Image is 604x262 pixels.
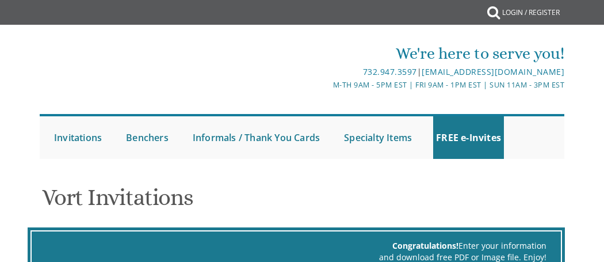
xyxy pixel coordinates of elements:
[215,79,564,91] div: M-Th 9am - 5pm EST | Fri 9am - 1pm EST | Sun 11am - 3pm EST
[190,116,323,159] a: Informals / Thank You Cards
[42,185,562,219] h1: Vort Invitations
[433,116,504,159] a: FREE e-Invites
[363,66,417,77] a: 732.947.3597
[392,240,458,251] span: Congratulations!
[341,116,415,159] a: Specialty Items
[51,116,105,159] a: Invitations
[46,240,546,252] div: Enter your information
[123,116,171,159] a: Benchers
[215,42,564,65] div: We're here to serve you!
[422,66,564,77] a: [EMAIL_ADDRESS][DOMAIN_NAME]
[215,65,564,79] div: |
